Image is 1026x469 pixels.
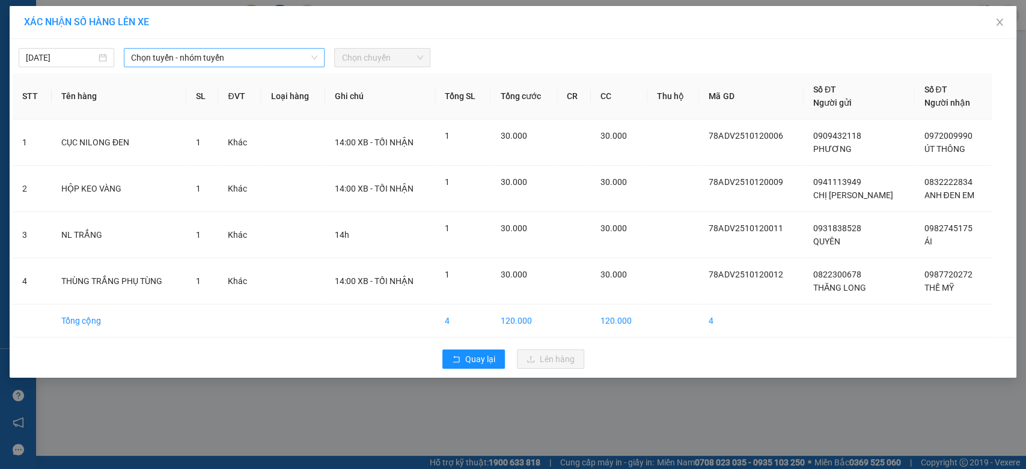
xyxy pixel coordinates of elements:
[196,230,201,240] span: 1
[813,223,861,233] span: 0931838528
[490,304,557,337] td: 120.000
[517,349,584,369] button: uploadLên hàng
[591,304,647,337] td: 120.000
[600,131,627,141] span: 30.000
[500,131,527,141] span: 30.000
[924,190,974,200] span: ANH ĐEN EM
[924,131,972,141] span: 0972009990
[924,177,972,187] span: 0832222834
[311,54,318,61] span: down
[52,304,186,337] td: Tổng cộng
[709,223,783,233] span: 78ADV2510120011
[465,353,495,366] span: Quay lại
[813,237,840,246] span: QUYÊN
[813,144,852,154] span: PHƯƠNG
[709,177,783,187] span: 78ADV2510120009
[699,73,803,120] th: Mã GD
[995,17,1004,27] span: close
[335,230,349,240] span: 14h
[218,258,261,304] td: Khác
[924,270,972,279] span: 0987720272
[13,73,52,120] th: STT
[52,258,186,304] td: THÙNG TRẮNG PHỤ TÙNG
[435,73,491,120] th: Tổng SL
[196,138,201,147] span: 1
[813,190,893,200] span: CHỊ [PERSON_NAME]
[218,166,261,212] td: Khác
[13,258,52,304] td: 4
[52,212,186,258] td: NL TRẮNG
[335,184,414,193] span: 14:00 XB - TỐI NHẬN
[983,6,1016,40] button: Close
[924,237,932,246] span: ÁI
[261,73,325,120] th: Loại hàng
[647,73,699,120] th: Thu hộ
[699,304,803,337] td: 4
[924,144,965,154] span: ÚT THÔNG
[24,16,149,28] span: XÁC NHẬN SỐ HÀNG LÊN XE
[52,73,186,120] th: Tên hàng
[490,73,557,120] th: Tổng cước
[813,283,866,292] span: THĂNG LONG
[218,73,261,120] th: ĐVT
[924,85,947,94] span: Số ĐT
[218,212,261,258] td: Khác
[52,166,186,212] td: HỘP KEO VÀNG
[13,120,52,166] td: 1
[445,270,450,279] span: 1
[813,131,861,141] span: 0909432118
[500,223,527,233] span: 30.000
[557,73,591,120] th: CR
[924,283,953,292] span: THẾ MỸ
[26,51,96,64] input: 12/10/2025
[335,276,414,286] span: 14:00 XB - TỐI NHẬN
[709,131,783,141] span: 78ADV2510120006
[591,73,647,120] th: CC
[52,120,186,166] td: CỤC NILONG ĐEN
[452,355,460,365] span: rollback
[442,349,505,369] button: rollbackQuay lại
[196,276,201,286] span: 1
[435,304,491,337] td: 4
[813,98,852,107] span: Người gửi
[445,177,450,187] span: 1
[813,177,861,187] span: 0941113949
[445,131,450,141] span: 1
[500,270,527,279] span: 30.000
[600,223,627,233] span: 30.000
[924,223,972,233] span: 0982745175
[325,73,435,120] th: Ghi chú
[341,49,423,67] span: Chọn chuyến
[13,166,52,212] td: 2
[196,184,201,193] span: 1
[218,120,261,166] td: Khác
[186,73,219,120] th: SL
[500,177,527,187] span: 30.000
[813,270,861,279] span: 0822300678
[131,49,317,67] span: Chọn tuyến - nhóm tuyến
[813,85,836,94] span: Số ĐT
[709,270,783,279] span: 78ADV2510120012
[445,223,450,233] span: 1
[13,212,52,258] td: 3
[335,138,414,147] span: 14:00 XB - TỐI NHẬN
[924,98,970,107] span: Người nhận
[600,270,627,279] span: 30.000
[600,177,627,187] span: 30.000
